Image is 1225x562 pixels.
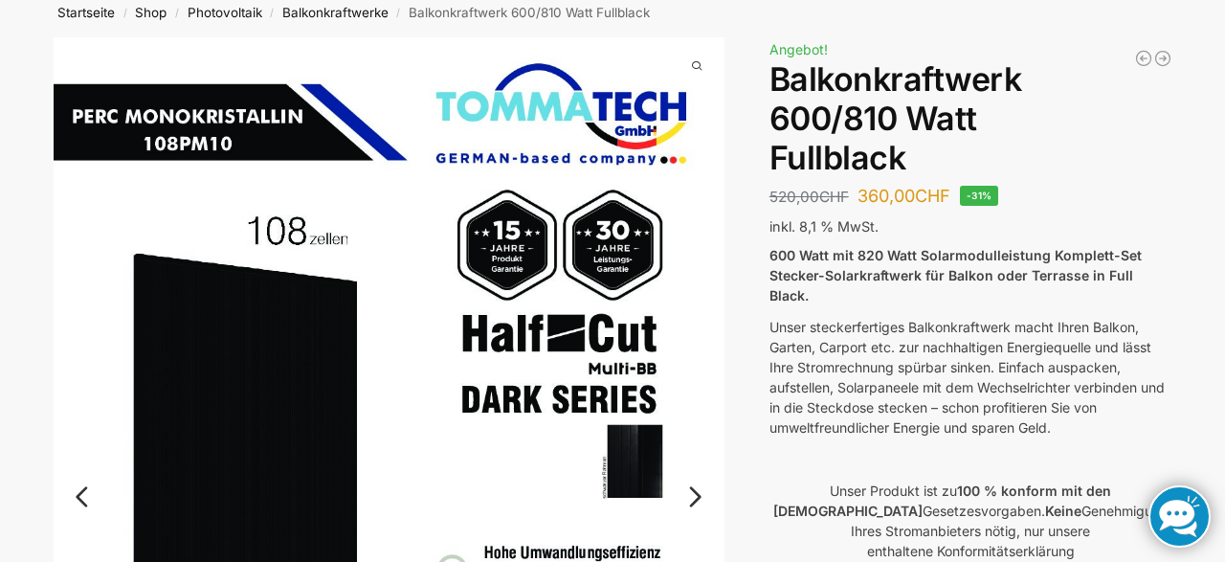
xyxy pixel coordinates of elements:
[819,188,849,206] span: CHF
[769,218,879,235] span: inkl. 8,1 % MwSt.
[773,483,1112,519] strong: 100 % konform mit den [DEMOGRAPHIC_DATA]
[857,186,950,206] bdi: 360,00
[188,5,262,20] a: Photovoltaik
[1134,49,1153,68] a: Balkonkraftwerk 445/600 Watt Bificial
[915,186,950,206] span: CHF
[57,5,115,20] a: Startseite
[282,5,389,20] a: Balkonkraftwerke
[960,186,999,206] span: -31%
[115,6,135,21] span: /
[769,247,1142,303] strong: 600 Watt mit 820 Watt Solarmodulleistung Komplett-Set Stecker-Solarkraftwerk für Balkon oder Terr...
[135,5,167,20] a: Shop
[262,6,282,21] span: /
[1153,49,1172,68] a: Balkonkraftwerk 405/600 Watt erweiterbar
[769,41,828,57] span: Angebot!
[769,317,1172,438] p: Unser steckerfertiges Balkonkraftwerk macht Ihren Balkon, Garten, Carport etc. zur nachhaltigen E...
[769,188,849,206] bdi: 520,00
[1045,503,1081,519] strong: Keine
[769,481,1172,561] p: Unser Produkt ist zu Gesetzesvorgaben. Genehmigung Ihres Stromanbieters nötig, nur unsere enthalt...
[769,60,1172,177] h1: Balkonkraftwerk 600/810 Watt Fullblack
[389,6,409,21] span: /
[167,6,187,21] span: /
